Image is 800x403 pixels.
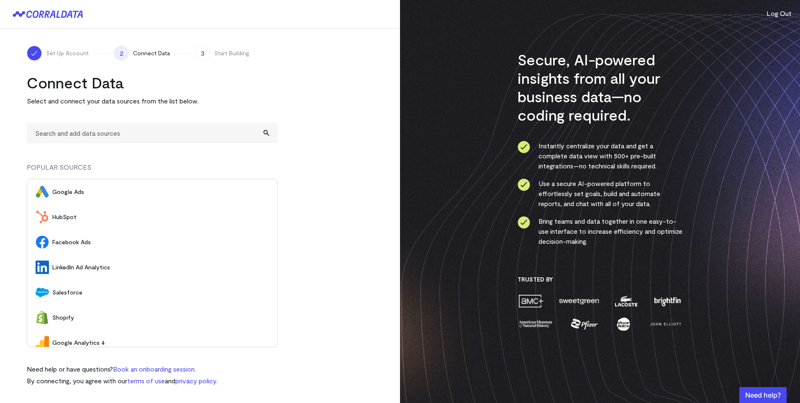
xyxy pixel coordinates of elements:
img: Salesforce [36,286,49,299]
span: LinkedIn Ad Analytics [52,263,269,271]
span: Google Ads [52,188,269,196]
h3: Trusted By [518,276,683,283]
img: LinkedIn Ad Analytics [36,261,49,274]
div: POPULAR SOURCES [27,162,278,179]
img: amnh-5afada46.png [518,317,554,331]
img: Facebook Ads [36,235,49,249]
input: Search and add data sources [27,123,278,143]
img: ico-check-white-5ff98cb1.svg [30,49,38,57]
img: HubSpot [36,210,49,224]
p: Select and connect your data sources from the list below. [27,96,278,106]
img: ico-check-circle-4b19435c.svg [518,178,530,191]
img: pfizer-e137f5fc.png [570,317,599,331]
span: Google Analytics 4 [52,338,269,347]
img: moon-juice-c312e729.png [615,317,632,331]
span: Connect Data [133,49,170,57]
h3: Secure, AI-powered insights from all your business data—no coding required. [518,50,683,124]
h2: Connect Data [27,73,278,92]
p: Need help or have questions? [27,364,218,374]
span: Facebook Ads [52,238,269,246]
li: Use a secure AI-powered platform to effortlessly set goals, build and automate reports, and chat ... [518,178,683,209]
p: By connecting, you agree with our and [27,376,218,386]
span: Start Building [214,49,249,57]
img: Shopify [36,311,49,324]
span: HubSpot [52,213,269,221]
img: amc-0b11a8f1.png [518,294,544,308]
span: 2 [114,46,129,61]
img: Google Ads [36,185,49,199]
img: lacoste-7a6b0538.png [614,294,638,308]
img: Google Analytics 4 [36,336,49,349]
li: Bring teams and data together in one easy-to-use interface to increase efficiency and optimize de... [518,216,683,246]
span: Shopify [52,313,269,322]
img: ico-check-circle-4b19435c.svg [518,141,530,153]
img: ico-check-circle-4b19435c.svg [518,216,530,229]
a: Book an onboarding session. [113,365,196,373]
span: Set Up Account [46,49,89,57]
img: sweetgreen-1d1fb32c.png [558,294,600,308]
a: terms of use [127,377,165,385]
img: brightfin-a251e171.png [652,294,682,308]
a: privacy policy. [175,377,218,385]
span: Salesforce [52,288,269,297]
span: 3 [195,46,210,61]
button: Log Out [767,8,792,18]
li: Instantly centralize your data and get a complete data view with 500+ pre-built integrations—no t... [518,141,683,171]
img: john-elliott-25751c40.png [649,317,682,331]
